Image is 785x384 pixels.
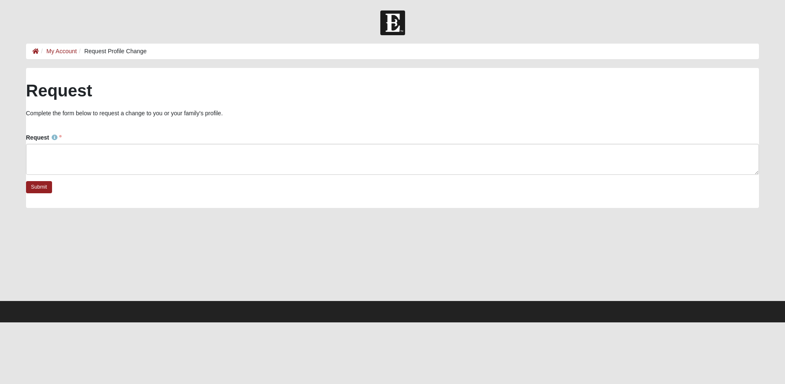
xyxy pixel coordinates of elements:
[26,80,759,101] h2: Request
[26,109,759,118] p: Complete the form below to request a change to you or your family's profile.
[380,10,405,35] img: Church of Eleven22 Logo
[77,47,147,56] li: Request Profile Change
[26,133,62,142] label: Request
[26,181,52,193] a: Submit
[47,48,77,54] a: My Account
